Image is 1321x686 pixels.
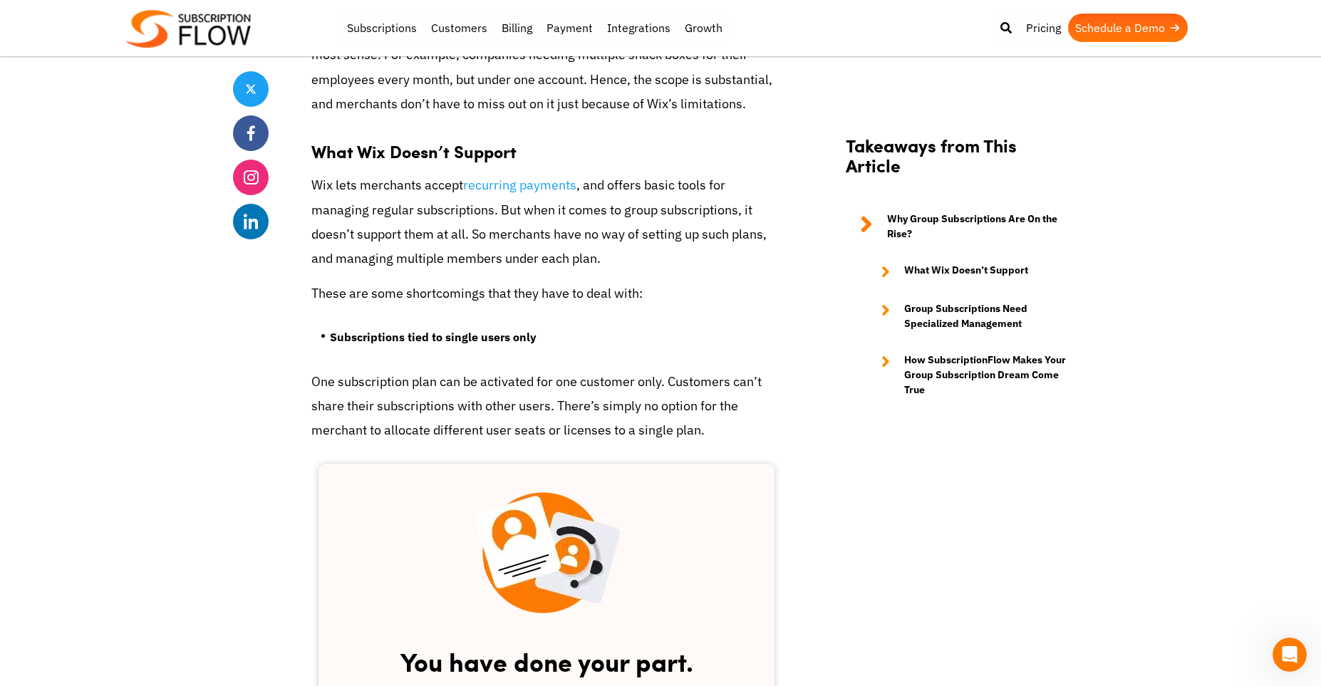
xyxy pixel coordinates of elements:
[1068,14,1188,42] a: Schedule a Demo
[600,14,678,42] a: Integrations
[424,14,494,42] a: Customers
[463,177,576,193] a: recurring payments
[311,173,782,271] p: Wix lets merchants accept , and offers basic tools for managing regular subscriptions. But when i...
[311,139,517,163] strong: What Wix Doesn’t Support
[904,353,1074,397] strong: How SubscriptionFlow Makes Your Group Subscription Dream Come True
[494,14,539,42] a: Billing
[330,330,537,344] strong: Subscriptions tied to single users only
[867,301,1074,331] a: Group Subscriptions Need Specialized Management
[904,301,1074,331] strong: Group Subscriptions Need Specialized Management
[846,212,1074,241] a: Why Group Subscriptions Are On the Rise?
[126,10,251,48] img: Subscriptionflow
[887,212,1074,241] strong: Why Group Subscriptions Are On the Rise?
[539,14,600,42] a: Payment
[904,263,1028,280] strong: What Wix Doesn’t Support
[1019,14,1068,42] a: Pricing
[311,281,782,306] p: These are some shortcomings that they have to deal with:
[1273,638,1307,672] iframe: Intercom live chat
[678,14,730,42] a: Growth
[311,19,782,116] p: Similarly, there are many other scenarios where make the most sense. For example, companies needi...
[867,353,1074,397] a: How SubscriptionFlow Makes Your Group Subscription Dream Come True
[340,14,424,42] a: Subscriptions
[474,492,620,613] img: blog-inner scetion
[846,135,1074,191] h2: Takeaways from This Article
[311,370,782,443] p: One subscription plan can be activated for one customer only. Customers can’t share their subscri...
[867,263,1074,280] a: What Wix Doesn’t Support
